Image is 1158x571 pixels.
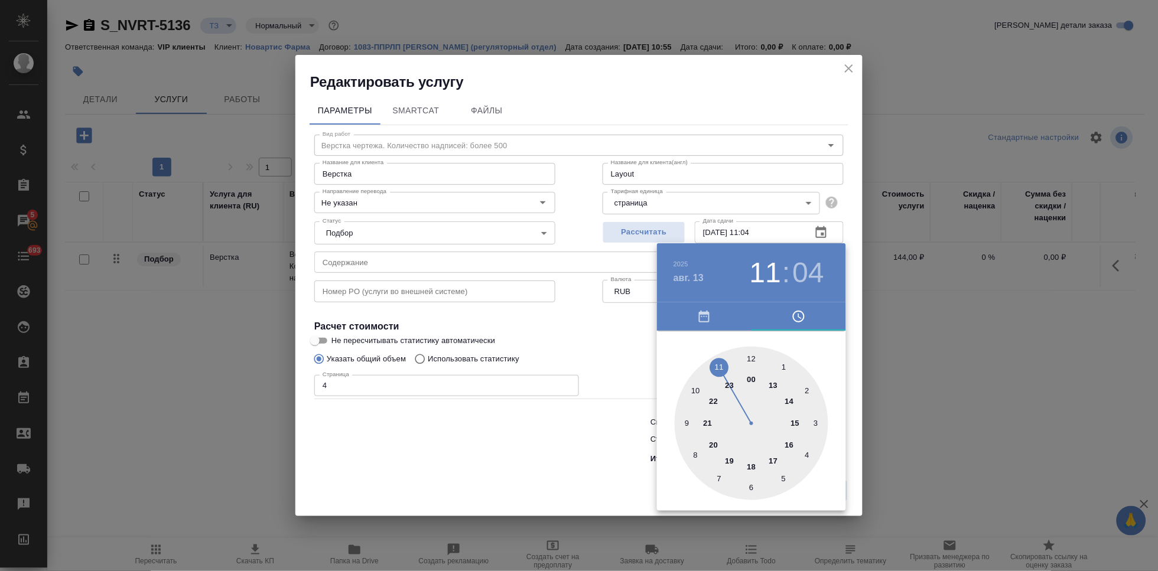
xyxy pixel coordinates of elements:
button: 11 [750,256,781,289]
button: авг. 13 [674,271,704,285]
h3: : [782,256,790,289]
button: 2025 [674,260,688,267]
button: 04 [793,256,824,289]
